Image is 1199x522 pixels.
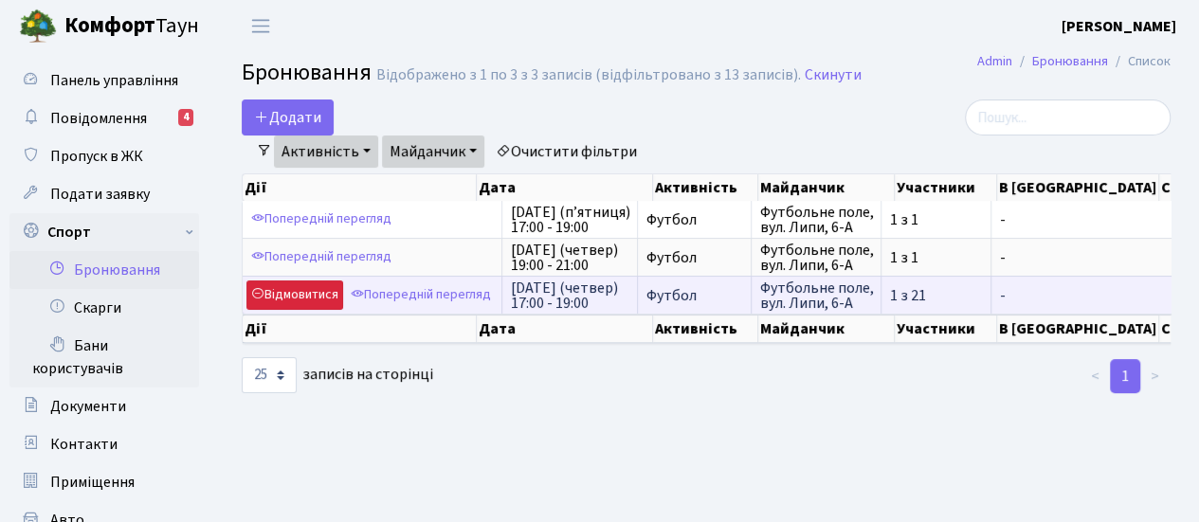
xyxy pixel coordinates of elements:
span: Футбол [645,250,743,265]
span: [DATE] (четвер) 17:00 - 19:00 [510,280,629,311]
b: Комфорт [64,10,155,41]
button: Переключити навігацію [237,10,284,42]
a: Скарги [9,289,199,327]
nav: breadcrumb [949,42,1199,81]
span: Футбол [645,212,743,227]
a: Майданчик [382,135,484,168]
span: [DATE] (четвер) 19:00 - 21:00 [510,243,629,273]
th: Участники [895,315,997,343]
a: Попередній перегляд [346,280,496,310]
div: 4 [178,109,193,126]
a: Відмовитися [246,280,343,310]
span: Футбол [645,288,743,303]
span: Подати заявку [50,184,150,205]
span: Приміщення [50,472,135,493]
th: Майданчик [758,315,895,343]
a: Попередній перегляд [246,243,396,272]
a: Бронювання [1032,51,1108,71]
a: Скинути [805,66,862,84]
a: Пропуск в ЖК [9,137,199,175]
span: Таун [64,10,199,43]
a: Очистити фільтри [488,135,645,168]
a: Подати заявку [9,175,199,213]
span: Документи [50,396,126,417]
img: logo.png [19,8,57,45]
span: Пропуск в ЖК [50,146,143,167]
span: - [999,288,1172,303]
a: Повідомлення4 [9,99,199,137]
button: Додати [242,99,334,135]
span: 1 з 21 [889,288,983,303]
a: Панель управління [9,62,199,99]
a: Бронювання [9,251,199,289]
span: Панель управління [50,70,178,91]
a: Контакти [9,425,199,463]
span: Футбольне поле, вул. Липи, 6-А [759,205,873,235]
a: Admin [977,51,1012,71]
span: Повідомлення [50,108,147,129]
th: Дії [243,174,477,201]
span: 1 з 1 [889,212,983,227]
th: Активність [653,315,758,343]
span: [DATE] (п’ятниця) 17:00 - 19:00 [510,205,629,235]
th: Дата [477,174,653,201]
a: Приміщення [9,463,199,501]
a: Активність [274,135,378,168]
b: [PERSON_NAME] [1062,16,1176,37]
li: Список [1108,51,1171,72]
th: Участники [895,174,997,201]
select: записів на сторінці [242,357,297,393]
input: Пошук... [965,99,1171,135]
th: Активність [653,174,758,201]
span: Футбольне поле, вул. Липи, 6-А [759,280,873,311]
th: В [GEOGRAPHIC_DATA] [997,174,1159,201]
a: 1 [1110,359,1140,393]
th: Дата [477,315,653,343]
a: [PERSON_NAME] [1062,15,1176,38]
span: - [999,250,1172,265]
span: Футбольне поле, вул. Липи, 6-А [759,243,873,273]
a: Бани користувачів [9,327,199,387]
th: Майданчик [758,174,895,201]
th: В [GEOGRAPHIC_DATA] [997,315,1159,343]
label: записів на сторінці [242,357,433,393]
a: Спорт [9,213,199,251]
th: Дії [243,315,477,343]
span: Контакти [50,434,118,455]
span: 1 з 1 [889,250,983,265]
span: Бронювання [242,56,372,89]
span: - [999,212,1172,227]
div: Відображено з 1 по 3 з 3 записів (відфільтровано з 13 записів). [376,66,801,84]
a: Документи [9,387,199,425]
a: Попередній перегляд [246,205,396,234]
